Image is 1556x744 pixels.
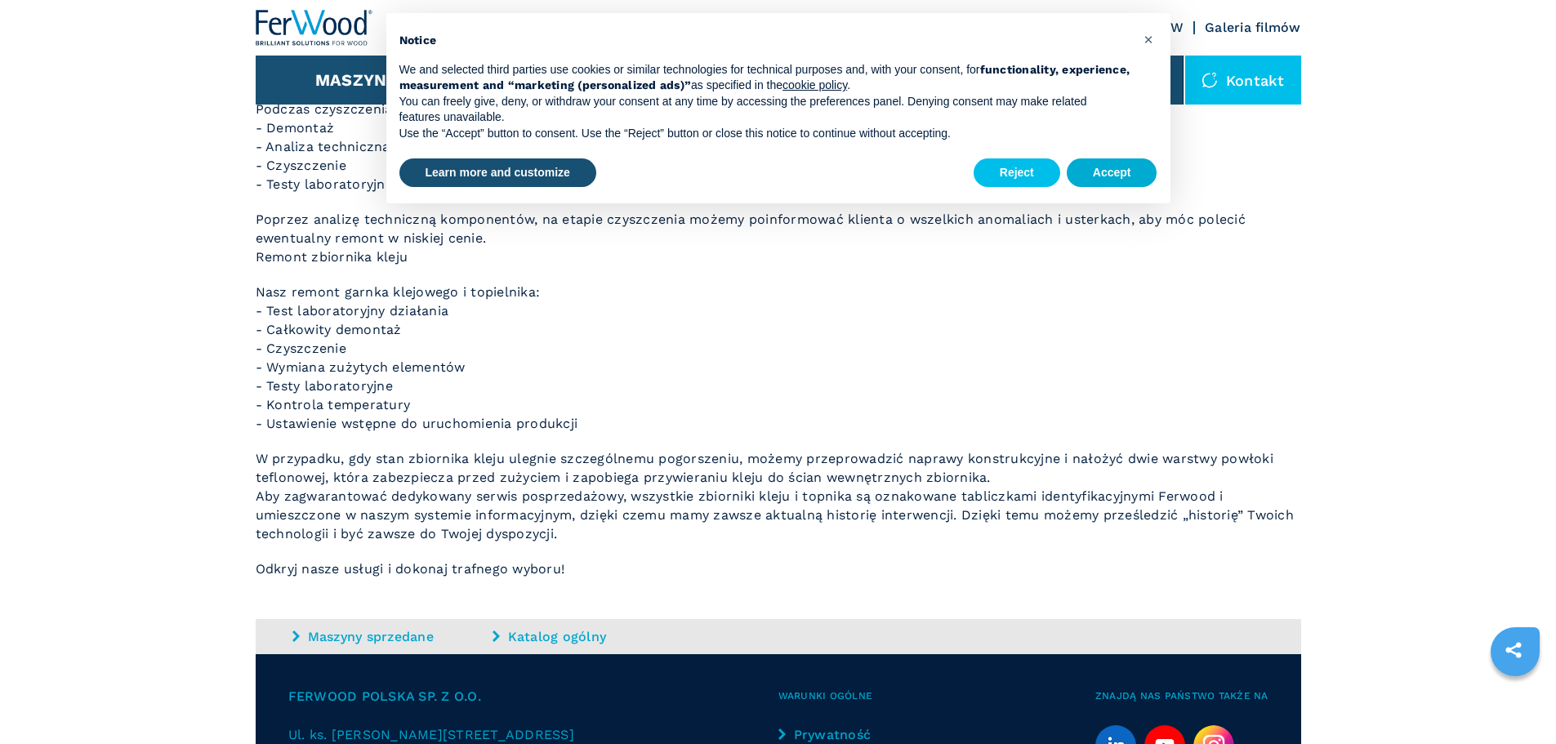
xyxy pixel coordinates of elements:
[1493,630,1534,670] a: sharethis
[399,62,1131,94] p: We and selected third parties use cookies or similar technologies for technical purposes and, wit...
[256,81,1301,194] p: Podczas czyszczenia wykonywane są następujące czynności: - Demontaż - Analiza techniczna komponen...
[1144,29,1153,49] span: ×
[399,158,596,188] button: Learn more and customize
[399,33,1131,49] h2: Notice
[256,10,373,46] img: Ferwood
[288,687,778,706] span: Ferwood Polska sp. z o.o.
[493,627,689,646] a: Katalog ogólny
[256,283,1301,433] p: Nasz remont garnka klejowego i topielnika: - Test laboratoryjny działania - Całkowity demontaż - ...
[1136,26,1162,52] button: Close this notice
[1205,20,1301,35] a: Galeria filmów
[778,725,903,744] a: Prywatność
[974,158,1060,188] button: Reject
[778,687,1095,706] span: Warunki ogólne
[1095,687,1268,706] span: Znajdą nas Państwo także na
[782,78,847,91] a: cookie policy
[1067,158,1157,188] button: Accept
[1202,72,1218,88] img: Kontakt
[256,559,1301,578] p: Odkryj nasze usługi i dokonaj trafnego wyboru!
[1487,670,1544,732] iframe: Chat
[292,627,488,646] a: Maszyny sprzedane
[315,70,398,90] button: Maszyny
[256,449,1301,543] p: W przypadku, gdy stan zbiornika kleju ulegnie szczególnemu pogorszeniu, możemy przeprowadzić napr...
[399,94,1131,126] p: You can freely give, deny, or withdraw your consent at any time by accessing the preferences pane...
[256,210,1301,266] p: Poprzez analizę techniczną komponentów, na etapie czyszczenia możemy poinformować klienta o wszel...
[1185,56,1301,105] div: Kontakt
[399,126,1131,142] p: Use the “Accept” button to consent. Use the “Reject” button or close this notice to continue with...
[399,63,1130,92] strong: functionality, experience, measurement and “marketing (personalized ads)”
[288,725,778,744] a: Ul. ks. [PERSON_NAME][STREET_ADDRESS]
